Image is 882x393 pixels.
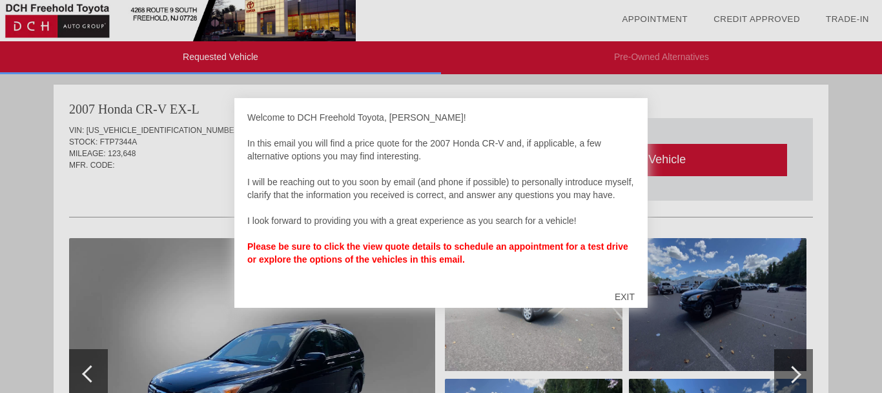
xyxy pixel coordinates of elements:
[602,277,648,316] div: EXIT
[826,14,869,24] a: Trade-In
[713,14,800,24] a: Credit Approved
[247,111,635,279] div: Welcome to DCH Freehold Toyota, [PERSON_NAME]! In this email you will find a price quote for the ...
[247,241,628,265] b: Please be sure to click the view quote details to schedule an appointment for a test drive or exp...
[622,14,688,24] a: Appointment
